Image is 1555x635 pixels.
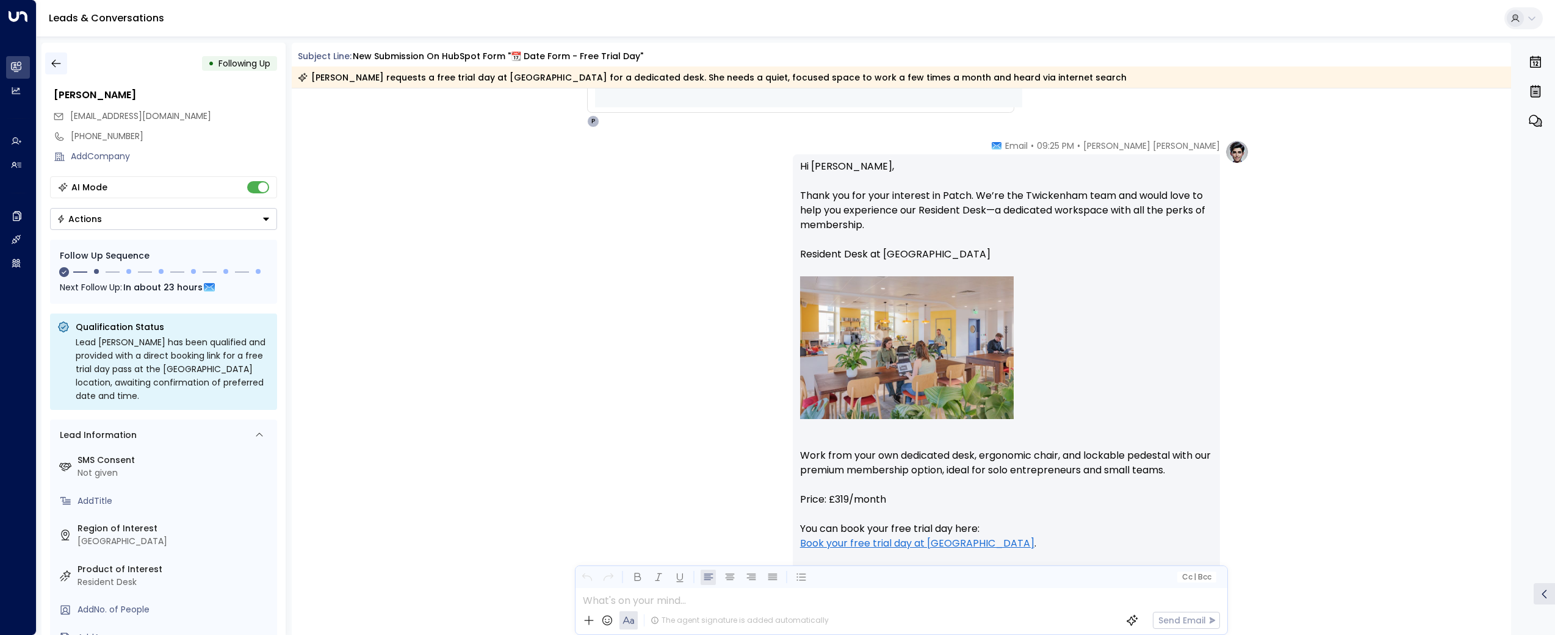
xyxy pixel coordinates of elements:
[298,50,352,62] span: Subject Line:
[1182,573,1211,581] span: Cc Bcc
[70,110,211,123] span: nesrinsandalci@yahoo.com
[123,281,203,294] span: In about 23 hours
[78,467,272,479] div: Not given
[78,535,272,548] div: [GEOGRAPHIC_DATA]
[1077,140,1080,152] span: •
[76,335,270,403] div: Lead [PERSON_NAME] has been qualified and provided with a direct booking link for a free trial da...
[49,11,164,25] a: Leads & Conversations
[579,570,594,585] button: Undo
[54,88,277,102] div: [PERSON_NAME]
[71,150,277,163] div: AddCompany
[60,249,267,262] div: Follow Up Sequence
[218,57,270,70] span: Following Up
[1037,140,1074,152] span: 09:25 PM
[1194,573,1196,581] span: |
[651,615,829,626] div: The agent signature is added automatically
[78,576,272,589] div: Resident Desk
[1083,140,1220,152] span: [PERSON_NAME] [PERSON_NAME]
[71,130,277,143] div: [PHONE_NUMBER]
[800,536,1034,551] a: Book your free trial day at [GEOGRAPHIC_DATA]
[78,522,272,535] label: Region of Interest
[50,208,277,230] div: Button group with a nested menu
[78,603,272,616] div: AddNo. of People
[1031,140,1034,152] span: •
[50,208,277,230] button: Actions
[78,495,272,508] div: AddTitle
[1225,140,1249,164] img: profile-logo.png
[800,276,1014,419] img: 664327c1ab1fd61227bccb3e_Copy%20of%20Patch%20Twickenham%20Workspace%20-%20Coworking%20(Benoi%CC%8...
[78,563,272,576] label: Product of Interest
[76,321,270,333] p: Qualification Status
[56,429,137,442] div: Lead Information
[1177,572,1216,583] button: Cc|Bcc
[353,50,643,63] div: New submission on HubSpot Form "📆 Date Form - Free Trial Day"
[78,454,272,467] label: SMS Consent
[1005,140,1028,152] span: Email
[298,71,1127,84] div: [PERSON_NAME] requests a free trial day at [GEOGRAPHIC_DATA] for a dedicated desk. She needs a qu...
[208,52,214,74] div: •
[71,181,107,193] div: AI Mode
[60,281,267,294] div: Next Follow Up:
[601,570,616,585] button: Redo
[70,110,211,122] span: [EMAIL_ADDRESS][DOMAIN_NAME]
[57,213,102,224] div: Actions
[587,115,599,127] div: P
